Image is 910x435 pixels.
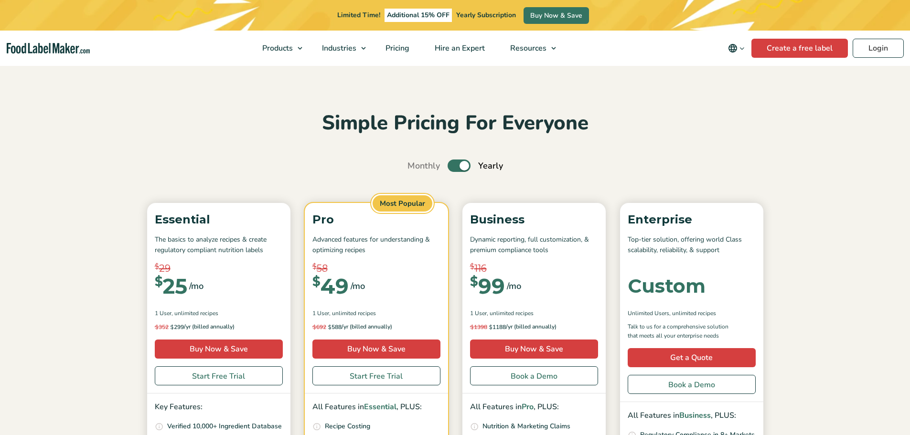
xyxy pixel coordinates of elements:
[155,323,169,331] del: 352
[489,323,492,330] span: $
[155,261,159,272] span: $
[167,421,282,432] p: Verified 10,000+ Ingredient Database
[482,421,570,432] p: Nutrition & Marketing Claims
[184,322,235,332] span: /yr (billed annually)
[155,234,283,256] p: The basics to analyze recipes & create regulatory compliant nutrition labels
[155,276,163,288] span: $
[155,276,187,297] div: 25
[669,309,716,318] span: , Unlimited Recipes
[448,159,471,172] label: Toggle
[373,31,420,66] a: Pricing
[7,43,90,54] a: Food Label Maker homepage
[159,261,171,276] span: 29
[312,276,349,297] div: 49
[329,309,376,318] span: , Unlimited Recipes
[628,211,756,229] p: Enterprise
[317,261,328,276] span: 58
[325,421,370,432] p: Recipe Costing
[679,410,711,421] span: Business
[470,323,487,331] del: 1398
[498,31,561,66] a: Resources
[312,211,440,229] p: Pro
[155,322,184,332] span: 299
[312,340,440,359] a: Buy Now & Save
[470,276,478,288] span: $
[628,410,756,422] p: All Features in , PLUS:
[628,276,706,296] div: Custom
[507,279,521,293] span: /mo
[259,43,294,53] span: Products
[470,261,474,272] span: $
[628,322,738,340] p: Talk to us for a comprehensive solution that meets all your enterprise needs
[155,366,283,385] a: Start Free Trial
[170,323,174,330] span: $
[312,323,326,331] del: 692
[470,323,474,330] span: $
[487,309,534,318] span: , Unlimited Recipes
[407,159,440,172] span: Monthly
[312,234,440,256] p: Advanced features for understanding & optimizing recipes
[470,234,598,256] p: Dynamic reporting, full customization, & premium compliance tools
[422,31,495,66] a: Hire an Expert
[189,279,203,293] span: /mo
[155,211,283,229] p: Essential
[853,39,904,58] a: Login
[522,402,534,412] span: Pro
[310,31,371,66] a: Industries
[456,11,516,20] span: Yearly Subscription
[328,323,332,330] span: $
[524,7,589,24] a: Buy Now & Save
[250,31,307,66] a: Products
[383,43,410,53] span: Pricing
[371,194,434,213] span: Most Popular
[506,322,557,332] span: /yr (billed annually)
[142,110,768,137] h2: Simple Pricing For Everyone
[470,340,598,359] a: Buy Now & Save
[171,309,218,318] span: , Unlimited Recipes
[312,309,329,318] span: 1 User
[312,366,440,385] a: Start Free Trial
[470,401,598,414] p: All Features in , PLUS:
[470,309,487,318] span: 1 User
[470,276,505,297] div: 99
[474,261,487,276] span: 116
[628,375,756,394] a: Book a Demo
[628,348,756,367] a: Get a Quote
[155,323,159,330] span: $
[337,11,380,20] span: Limited Time!
[312,322,342,332] span: 588
[312,276,321,288] span: $
[312,323,316,330] span: $
[385,9,452,22] span: Additional 15% OFF
[628,234,756,256] p: Top-tier solution, offering world Class scalability, reliability, & support
[342,322,392,332] span: /yr (billed annually)
[478,159,503,172] span: Yearly
[319,43,357,53] span: Industries
[470,366,598,385] a: Book a Demo
[312,401,440,414] p: All Features in , PLUS:
[721,39,751,58] button: Change language
[470,211,598,229] p: Business
[351,279,365,293] span: /mo
[751,39,848,58] a: Create a free label
[364,402,396,412] span: Essential
[155,340,283,359] a: Buy Now & Save
[155,309,171,318] span: 1 User
[507,43,547,53] span: Resources
[470,322,506,332] span: 1188
[312,261,317,272] span: $
[628,309,669,318] span: Unlimited Users
[155,401,283,414] p: Key Features:
[432,43,486,53] span: Hire an Expert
